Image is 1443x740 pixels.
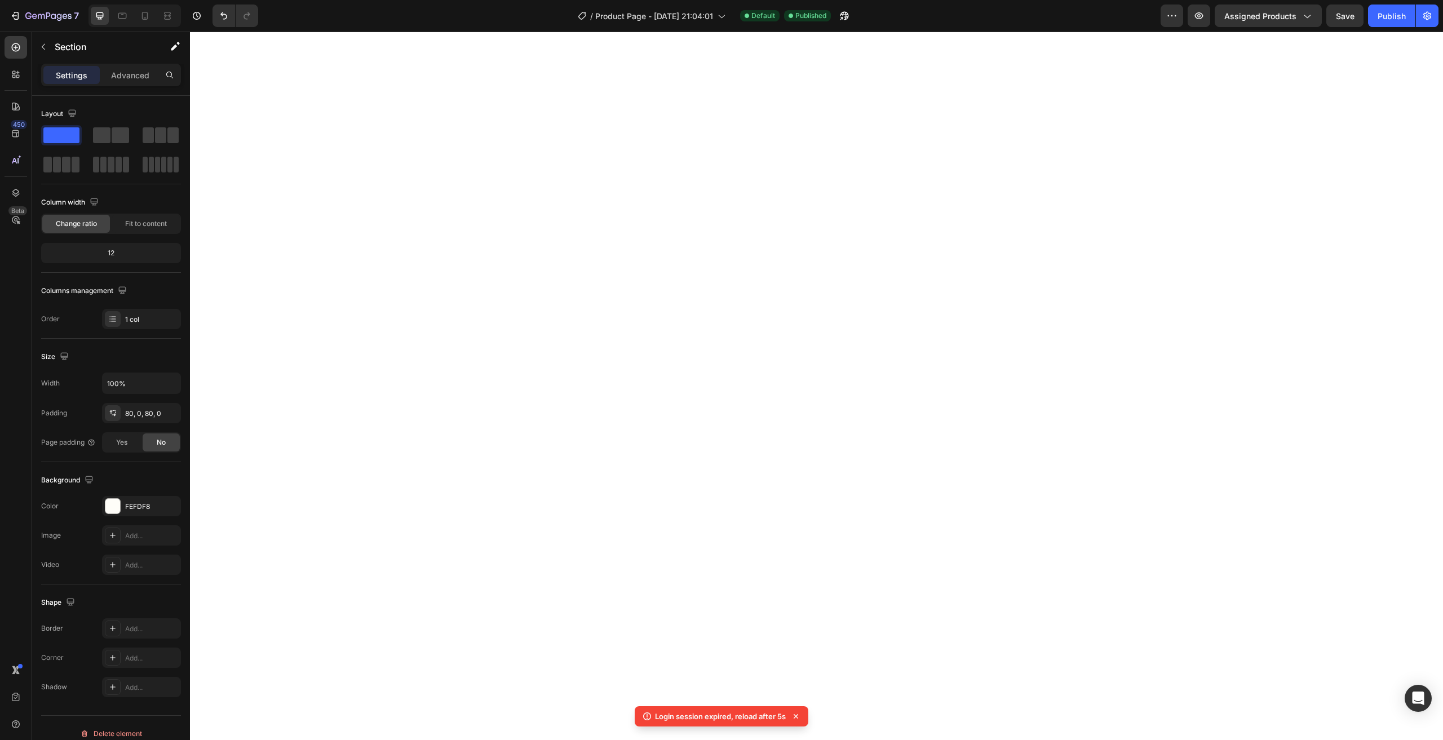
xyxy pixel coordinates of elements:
[590,10,593,22] span: /
[1224,10,1296,22] span: Assigned Products
[125,502,178,512] div: FEFDF8
[1405,685,1432,712] div: Open Intercom Messenger
[125,531,178,541] div: Add...
[41,682,67,692] div: Shadow
[125,314,178,325] div: 1 col
[41,560,59,570] div: Video
[157,437,166,447] span: No
[125,409,178,419] div: 80, 0, 80, 0
[125,560,178,570] div: Add...
[595,10,713,22] span: Product Page - [DATE] 21:04:01
[655,711,786,722] p: Login session expired, reload after 5s
[41,314,60,324] div: Order
[11,120,27,129] div: 450
[41,530,61,540] div: Image
[125,624,178,634] div: Add...
[116,437,127,447] span: Yes
[795,11,826,21] span: Published
[213,5,258,27] div: Undo/Redo
[41,653,64,663] div: Corner
[56,219,97,229] span: Change ratio
[125,219,167,229] span: Fit to content
[1378,10,1406,22] div: Publish
[41,107,79,122] div: Layout
[41,473,96,488] div: Background
[41,283,129,299] div: Columns management
[1326,5,1364,27] button: Save
[41,501,59,511] div: Color
[190,32,1443,740] iframe: Design area
[43,245,179,261] div: 12
[103,373,180,393] input: Auto
[74,9,79,23] p: 7
[41,595,77,610] div: Shape
[8,206,27,215] div: Beta
[41,408,67,418] div: Padding
[41,437,96,447] div: Page padding
[56,69,87,81] p: Settings
[5,5,84,27] button: 7
[1336,11,1355,21] span: Save
[1215,5,1322,27] button: Assigned Products
[41,195,101,210] div: Column width
[751,11,775,21] span: Default
[55,40,147,54] p: Section
[125,653,178,663] div: Add...
[1368,5,1415,27] button: Publish
[41,378,60,388] div: Width
[125,683,178,693] div: Add...
[41,349,71,365] div: Size
[111,69,149,81] p: Advanced
[41,623,63,633] div: Border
